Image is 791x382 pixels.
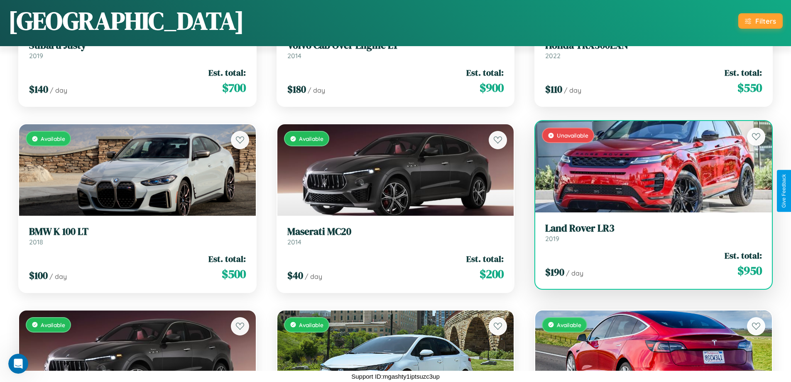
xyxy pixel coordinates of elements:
h3: Volvo Cab Over Engine LT [287,39,504,52]
h3: Maserati MC20 [287,226,504,238]
span: Est. total: [466,67,504,79]
span: / day [50,86,67,94]
span: / day [49,272,67,281]
span: $ 180 [287,82,306,96]
a: Land Rover LR32019 [545,222,762,243]
p: Support ID: mgashty1iptsuzc3up [351,371,440,382]
a: Honda TRX300EXN2022 [545,39,762,60]
div: Filters [755,17,776,25]
span: Unavailable [557,132,588,139]
span: $ 700 [222,79,246,96]
span: 2019 [545,234,559,243]
span: Est. total: [208,67,246,79]
span: Available [41,321,65,328]
span: Available [557,321,581,328]
span: $ 40 [287,269,303,282]
span: / day [308,86,325,94]
button: Filters [738,13,783,29]
span: Est. total: [466,253,504,265]
span: Est. total: [208,253,246,265]
h3: Land Rover LR3 [545,222,762,234]
span: $ 900 [480,79,504,96]
span: Available [299,135,323,142]
span: $ 200 [480,266,504,282]
a: Volvo Cab Over Engine LT2014 [287,39,504,60]
span: Est. total: [725,67,762,79]
span: 2018 [29,238,43,246]
span: / day [564,86,581,94]
span: 2014 [287,52,301,60]
a: BMW K 100 LT2018 [29,226,246,246]
a: Maserati MC202014 [287,226,504,246]
span: / day [305,272,322,281]
h1: [GEOGRAPHIC_DATA] [8,4,244,38]
iframe: Intercom live chat [8,354,28,374]
span: / day [566,269,583,277]
span: $ 500 [222,266,246,282]
span: $ 100 [29,269,48,282]
span: Available [299,321,323,328]
span: Est. total: [725,249,762,261]
div: Give Feedback [781,174,787,208]
span: $ 550 [737,79,762,96]
span: $ 140 [29,82,48,96]
span: $ 950 [737,262,762,279]
span: 2022 [545,52,561,60]
span: 2019 [29,52,43,60]
a: Subaru Justy2019 [29,39,246,60]
span: Available [41,135,65,142]
h3: BMW K 100 LT [29,226,246,238]
span: 2014 [287,238,301,246]
span: $ 190 [545,265,564,279]
span: $ 110 [545,82,562,96]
